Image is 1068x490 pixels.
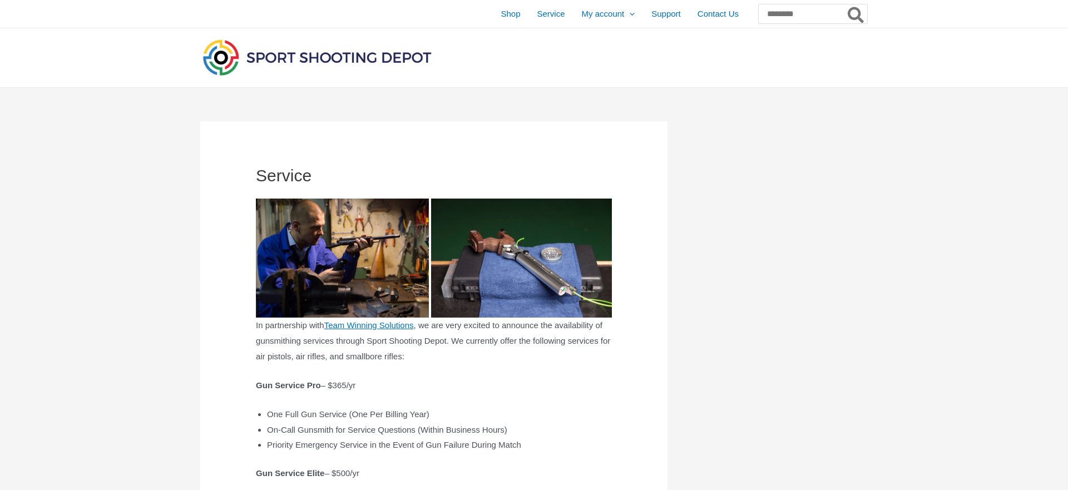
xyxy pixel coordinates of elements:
p: – $500/yr [256,466,612,481]
img: Open image 1 of 2 in full-screen [256,199,429,318]
p: In partnership with , we are very excited to announce the availability of gunsmithing services th... [256,318,612,364]
strong: Gun Service Elite [256,468,324,478]
p: – $365/yr [256,378,612,393]
button: Search [845,4,867,23]
h1: Service [256,166,612,186]
strong: Gun Service Pro [256,380,321,390]
li: On-Call Gunsmith for Service Questions (Within Business Hours) [267,422,612,438]
img: Sport Shooting Depot [200,37,434,78]
img: Open image 2 of 2 in full-screen [431,199,612,318]
li: Priority Emergency Service in the Event of Gun Failure During Match [267,437,612,453]
a: Team Winning Solutions [324,320,414,330]
li: One Full Gun Service (One Per Billing Year) [267,407,612,422]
